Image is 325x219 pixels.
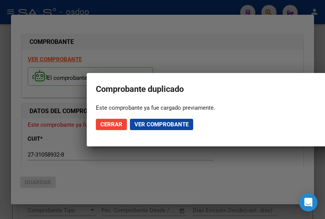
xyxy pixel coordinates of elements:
button: Ver comprobante [130,119,193,130]
span: Ver comprobante [134,121,189,128]
span: Cerrar [100,121,122,128]
div: Open Intercom Messenger [299,193,317,211]
button: Cerrar [96,119,127,130]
